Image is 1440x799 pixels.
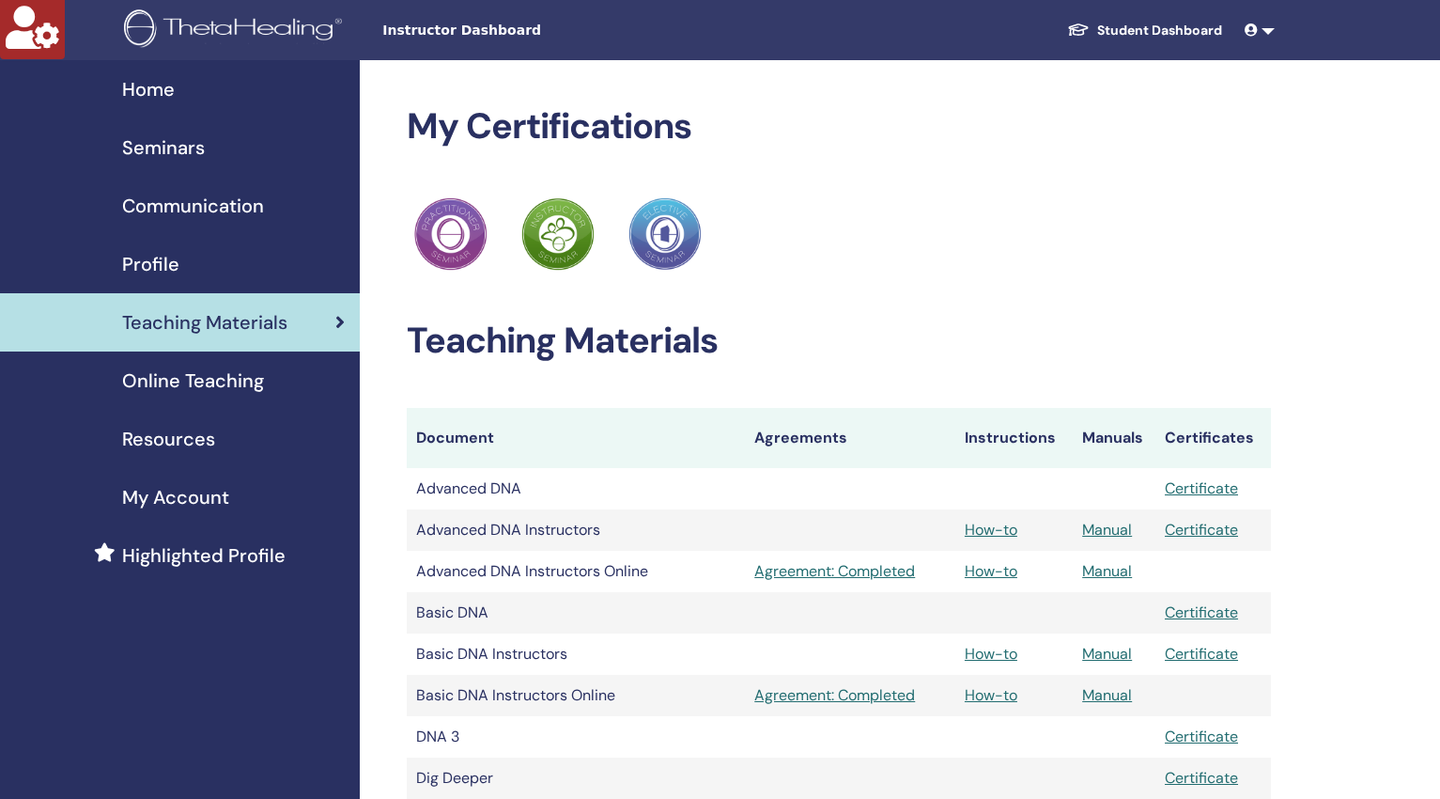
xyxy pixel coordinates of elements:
td: Advanced DNA Instructors [407,509,745,551]
a: Manual [1082,685,1132,705]
td: Advanced DNA [407,468,745,509]
span: Resources [122,425,215,453]
img: Practitioner [628,197,702,271]
span: Seminars [122,133,205,162]
span: Profile [122,250,179,278]
a: Manual [1082,520,1132,540]
th: Agreements [745,408,955,468]
th: Document [407,408,745,468]
a: Manual [1082,561,1132,581]
h2: Teaching Materials [407,320,1271,363]
td: Advanced DNA Instructors Online [407,551,745,592]
span: Highlighted Profile [122,541,286,570]
a: Certificate [1165,727,1238,746]
a: Certificate [1165,478,1238,498]
a: Agreement: Completed [754,560,946,583]
span: My Account [122,483,229,511]
span: Communication [122,192,264,220]
td: DNA 3 [407,716,745,758]
span: Teaching Materials [122,308,287,337]
a: How-to [965,644,1017,664]
a: Certificate [1165,644,1238,664]
a: Certificate [1165,520,1238,540]
td: Dig Deeper [407,758,745,799]
a: Student Dashboard [1052,13,1237,48]
a: Agreement: Completed [754,684,946,707]
a: How-to [965,520,1017,540]
img: logo.png [124,9,348,52]
a: How-to [965,685,1017,705]
h2: My Certifications [407,105,1271,149]
img: Practitioner [521,197,595,271]
img: Practitioner [414,197,488,271]
th: Instructions [955,408,1073,468]
a: Certificate [1165,768,1238,788]
span: Instructor Dashboard [382,21,664,40]
th: Certificates [1155,408,1271,468]
img: graduation-cap-white.svg [1067,22,1090,38]
a: Certificate [1165,603,1238,622]
td: Basic DNA Instructors [407,634,745,675]
td: Basic DNA [407,592,745,634]
a: How-to [965,561,1017,581]
th: Manuals [1073,408,1155,468]
span: Online Teaching [122,367,264,395]
span: Home [122,75,175,103]
td: Basic DNA Instructors Online [407,675,745,716]
a: Manual [1082,644,1132,664]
